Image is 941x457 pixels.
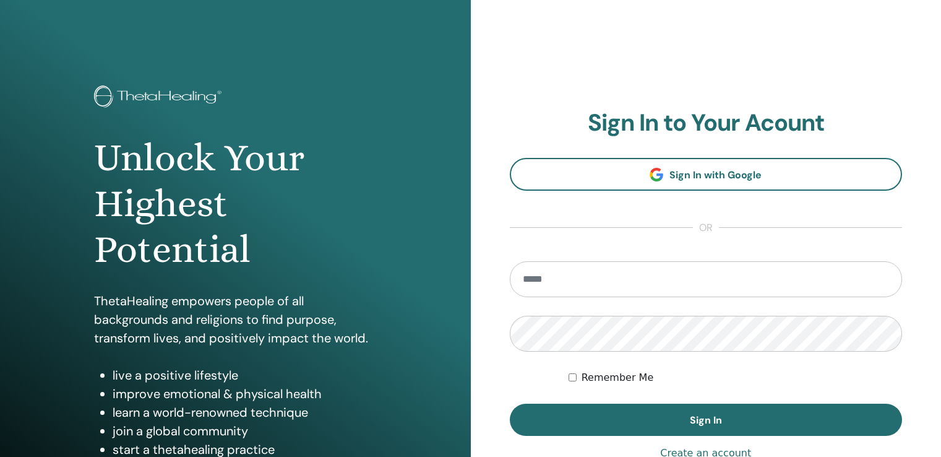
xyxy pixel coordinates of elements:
[690,414,722,427] span: Sign In
[510,158,903,191] a: Sign In with Google
[113,366,377,385] li: live a positive lifestyle
[510,109,903,137] h2: Sign In to Your Acount
[113,403,377,422] li: learn a world-renowned technique
[669,168,762,181] span: Sign In with Google
[94,135,377,273] h1: Unlock Your Highest Potential
[113,422,377,440] li: join a global community
[582,370,654,385] label: Remember Me
[510,404,903,436] button: Sign In
[113,385,377,403] li: improve emotional & physical health
[693,220,719,235] span: or
[94,292,377,347] p: ThetaHealing empowers people of all backgrounds and religions to find purpose, transform lives, a...
[569,370,902,385] div: Keep me authenticated indefinitely or until I manually logout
